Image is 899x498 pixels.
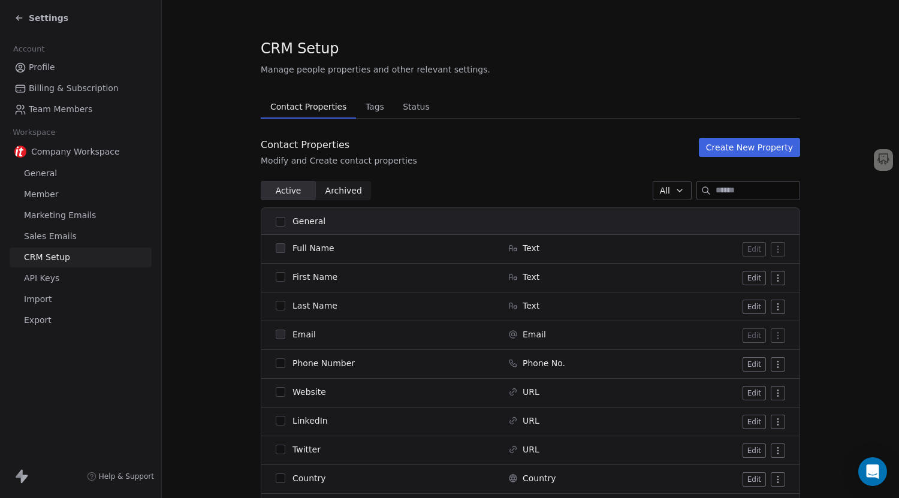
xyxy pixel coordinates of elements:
button: Edit [743,357,766,372]
span: Workspace [8,123,61,141]
span: Last Name [292,300,337,312]
span: Import [24,293,52,306]
span: Tags [361,98,389,115]
a: Sales Emails [10,227,152,246]
span: URL [523,443,539,455]
span: All [660,185,670,197]
span: Country [292,472,326,484]
div: Open Intercom Messenger [858,457,887,486]
span: Archived [325,185,362,197]
button: Edit [743,271,766,285]
img: Logo_Red%20Dot%20-%20White.png [14,146,26,158]
span: Account [8,40,50,58]
span: Full Name [292,242,334,254]
span: Text [523,242,539,254]
button: Edit [743,415,766,429]
span: Manage people properties and other relevant settings. [261,64,490,76]
button: Edit [743,328,766,343]
button: Edit [743,386,766,400]
a: CRM Setup [10,248,152,267]
button: Edit [743,443,766,458]
span: LinkedIn [292,415,328,427]
a: Profile [10,58,152,77]
span: Status [398,98,435,115]
a: Import [10,289,152,309]
span: API Keys [24,272,59,285]
span: CRM Setup [24,251,70,264]
div: Modify and Create contact properties [261,155,417,167]
span: Marketing Emails [24,209,96,222]
button: Edit [743,472,766,487]
span: First Name [292,271,337,283]
span: Country [523,472,556,484]
span: Text [523,271,539,283]
a: API Keys [10,268,152,288]
span: Sales Emails [24,230,77,243]
span: URL [523,386,539,398]
a: Settings [14,12,68,24]
span: Email [292,328,316,340]
span: URL [523,415,539,427]
a: General [10,164,152,183]
span: Team Members [29,103,92,116]
a: Marketing Emails [10,206,152,225]
button: Edit [743,242,766,256]
a: Help & Support [87,472,154,481]
a: Export [10,310,152,330]
div: Contact Properties [261,138,417,152]
span: Email [523,328,546,340]
button: Edit [743,300,766,314]
span: Member [24,188,59,201]
span: Settings [29,12,68,24]
span: Company Workspace [31,146,120,158]
span: Phone No. [523,357,565,369]
span: Billing & Subscription [29,82,119,95]
span: Profile [29,61,55,74]
a: Member [10,185,152,204]
span: Help & Support [99,472,154,481]
span: Text [523,300,539,312]
button: Create New Property [699,138,800,157]
span: Twitter [292,443,321,455]
span: Contact Properties [266,98,351,115]
span: Export [24,314,52,327]
span: General [24,167,57,180]
a: Billing & Subscription [10,79,152,98]
span: CRM Setup [261,40,339,58]
span: Website [292,386,326,398]
a: Team Members [10,99,152,119]
span: Phone Number [292,357,355,369]
span: General [292,215,325,228]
